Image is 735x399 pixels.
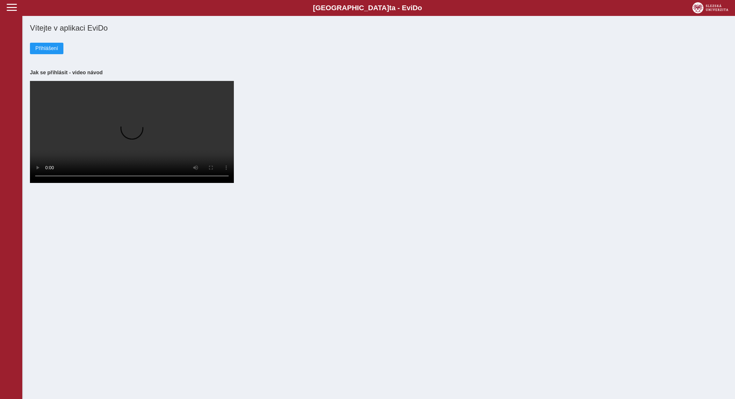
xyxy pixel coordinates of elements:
b: [GEOGRAPHIC_DATA] a - Evi [19,4,716,12]
h3: Jak se přihlásit - video návod [30,69,727,76]
button: Přihlášení [30,43,63,54]
span: o [418,4,422,12]
span: Přihlášení [35,46,58,51]
span: t [389,4,391,12]
img: logo_web_su.png [692,2,728,13]
span: D [413,4,418,12]
video: Your browser does not support the video tag. [30,81,234,183]
h1: Vítejte v aplikaci EviDo [30,24,727,33]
